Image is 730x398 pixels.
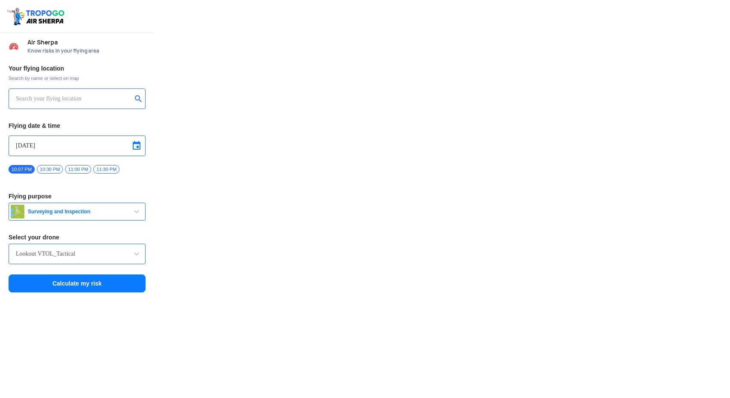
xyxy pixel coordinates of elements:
input: Search your flying location [16,94,132,104]
img: Risk Scores [9,41,19,51]
span: 10:30 PM [37,165,63,174]
span: 11:30 PM [93,165,119,174]
img: ic_tgdronemaps.svg [6,6,67,26]
span: Know risks in your flying area [27,47,146,54]
h3: Flying purpose [9,193,146,199]
input: Select Date [16,141,138,151]
span: Air Sherpa [27,39,146,46]
h3: Flying date & time [9,123,146,129]
span: Search by name or select on map [9,75,146,82]
span: 11:00 PM [65,165,91,174]
span: Surveying and Inspection [24,208,131,215]
button: Surveying and Inspection [9,203,146,221]
img: survey.png [11,205,24,218]
span: 10:07 PM [9,165,35,174]
button: Calculate my risk [9,274,146,292]
h3: Your flying location [9,65,146,71]
h3: Select your drone [9,234,146,240]
input: Search by name or Brand [16,249,138,259]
